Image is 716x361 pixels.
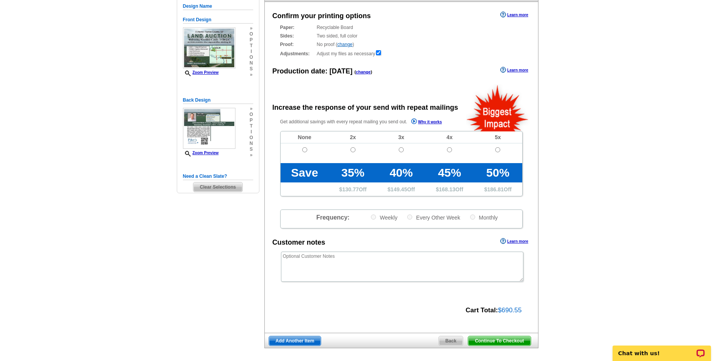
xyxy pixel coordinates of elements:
a: change [337,42,352,47]
div: Confirm your printing options [273,11,371,21]
strong: Paper: [280,24,315,31]
td: 3x [377,131,425,143]
label: Every Other Week [406,214,460,221]
p: Get additional savings with every repeat mailing you send out. [280,117,459,126]
td: 2x [329,131,377,143]
input: Weekly [371,215,376,220]
div: Adjust my files as necessary [280,49,523,57]
td: 4x [425,131,474,143]
a: change [356,70,371,74]
span: Frequency: [316,214,349,221]
a: Learn more [500,238,528,244]
a: Why it works [411,118,442,126]
span: 149.45 [391,186,407,192]
td: $ Off [425,182,474,196]
span: o [249,112,253,117]
strong: Adjustments: [280,50,315,57]
td: 50% [474,163,522,182]
td: None [281,131,329,143]
div: Recyclable Board [280,24,523,31]
span: $690.55 [498,307,521,314]
span: o [249,135,253,141]
span: o [249,54,253,60]
td: $ Off [329,182,377,196]
span: » [249,26,253,31]
span: s [249,66,253,72]
label: Monthly [469,214,498,221]
div: Customer notes [273,237,325,248]
a: Zoom Preview [183,70,219,75]
img: small-thumb.jpg [183,27,235,68]
span: p [249,117,253,123]
div: Increase the response of your send with repeat mailings [273,102,458,113]
input: Every Other Week [407,215,412,220]
span: n [249,141,253,146]
a: Zoom Preview [183,151,219,155]
h5: Back Design [183,97,253,104]
span: Continue To Checkout [468,336,530,346]
td: 5x [474,131,522,143]
span: s [249,146,253,152]
span: t [249,43,253,49]
span: Back [439,336,463,346]
td: 40% [377,163,425,182]
strong: Cart Total: [465,307,498,314]
a: Learn more [500,12,528,18]
label: Weekly [370,214,398,221]
span: 186.81 [487,186,504,192]
td: 45% [425,163,474,182]
img: small-thumb.jpg [183,108,235,149]
span: 168.13 [439,186,455,192]
a: Add Another Item [269,336,321,346]
h5: Design Name [183,3,253,10]
iframe: LiveChat chat widget [608,337,716,361]
td: $ Off [377,182,425,196]
span: » [249,152,253,158]
td: 35% [329,163,377,182]
span: » [249,72,253,78]
td: $ Off [474,182,522,196]
img: biggestImpact.png [466,84,530,131]
span: n [249,60,253,66]
span: [DATE] [330,67,353,75]
h5: Front Design [183,16,253,24]
span: i [249,129,253,135]
a: Learn more [500,67,528,73]
strong: Proof: [280,41,315,48]
strong: Sides: [280,32,315,39]
h5: Need a Clean Slate? [183,173,253,180]
div: Two sided, full color [280,32,523,39]
td: Save [281,163,329,182]
span: ( ) [354,70,372,74]
span: i [249,49,253,54]
span: t [249,123,253,129]
span: » [249,106,253,112]
span: Clear Selections [193,182,242,192]
span: Add Another Item [269,336,321,346]
input: Monthly [470,215,475,220]
div: Production date: [273,66,372,77]
span: 130.77 [342,186,359,192]
a: Back [438,336,464,346]
span: o [249,31,253,37]
div: No proof ( ) [280,41,523,48]
span: p [249,37,253,43]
